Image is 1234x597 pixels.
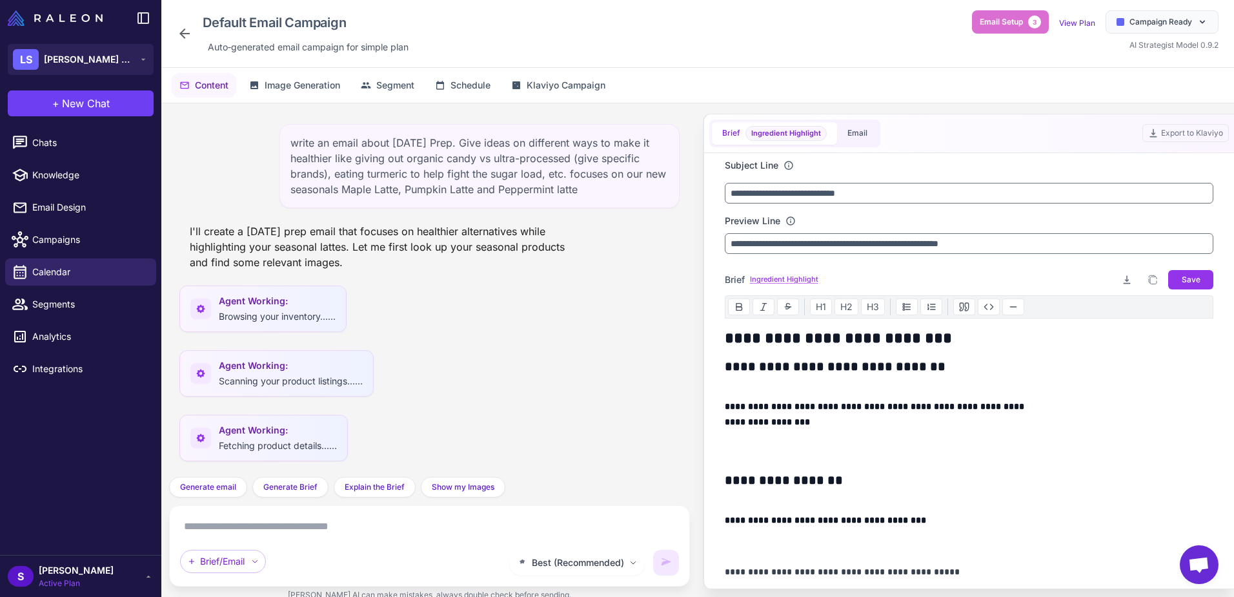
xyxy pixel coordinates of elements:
span: Segments [32,297,146,311]
span: Integrations [32,362,146,376]
span: Fetching product details...... [219,440,337,451]
button: Explain the Brief [334,477,416,497]
span: Chats [32,136,146,150]
a: Chats [5,129,156,156]
a: Analytics [5,323,156,350]
img: Raleon Logo [8,10,103,26]
button: Best (Recommended) [509,550,645,576]
span: New Chat [62,96,110,111]
button: Email [837,122,878,145]
button: Generate Brief [252,477,329,497]
span: Klaviyo Campaign [527,78,605,92]
a: Email Design [5,194,156,221]
span: [PERSON_NAME] Superfood [44,52,134,67]
button: Save [1168,270,1213,289]
div: S [8,566,34,587]
span: Generate email [180,481,236,493]
span: Brief [722,127,740,139]
label: Preview Line [725,214,780,228]
button: Show my Images [421,477,505,497]
span: + [52,96,59,111]
button: BriefIngredient Highlight [712,122,837,145]
div: LS [13,49,39,70]
span: Browsing your inventory...... [219,311,336,322]
div: write an email about [DATE] Prep. Give ideas on different ways to make it healthier like giving o... [279,124,680,208]
span: Analytics [32,330,146,344]
a: Segments [5,291,156,318]
div: Brief/Email [180,550,266,573]
button: H3 [861,298,885,315]
button: Content [172,73,236,98]
button: Email Setup3 [972,10,1049,34]
a: Integrations [5,355,156,382]
span: Campaign Ready [1129,16,1192,28]
div: Click to edit campaign name [197,10,414,35]
span: Scanning your product listings...... [219,375,363,386]
span: Show my Images [432,481,494,493]
span: 3 [1028,16,1041,28]
button: Download brief [1117,269,1137,290]
a: Calendar [5,258,156,286]
span: Brief [725,273,745,287]
button: Klaviyo Campaign [503,73,613,98]
span: Auto‑generated email campaign for simple plan [208,40,409,54]
span: Active Plan [39,578,114,589]
button: Generate email [169,477,247,497]
a: Raleon Logo [8,10,108,26]
span: Segment [376,78,414,92]
button: H1 [810,298,832,315]
a: Knowledge [5,162,156,189]
button: Schedule [427,73,498,98]
span: Email Design [32,200,146,215]
button: LS[PERSON_NAME] Superfood [8,44,154,75]
span: Brief template [745,126,827,141]
div: I'll create a [DATE] prep email that focuses on healthier alternatives while highlighting your se... [179,218,580,275]
div: Open chat [1180,545,1219,584]
span: AI Strategist Model 0.9.2 [1129,40,1219,50]
a: Ingredient Highlight [750,274,818,285]
span: Campaigns [32,233,146,247]
span: Agent Working: [219,359,363,373]
span: Knowledge [32,168,146,182]
span: Email Setup [980,16,1023,28]
span: Schedule [450,78,491,92]
span: Agent Working: [219,294,336,308]
button: Image Generation [241,73,348,98]
span: Generate Brief [263,481,318,493]
a: Campaigns [5,226,156,253]
span: Explain the Brief [345,481,405,493]
button: Copy brief [1142,269,1163,290]
button: Export to Klaviyo [1142,124,1229,142]
span: Agent Working: [219,423,337,437]
label: Subject Line [725,158,778,173]
span: Image Generation [265,78,340,92]
span: [PERSON_NAME] [39,563,114,578]
div: Click to edit description [203,37,414,57]
span: Best (Recommended) [532,556,624,570]
a: View Plan [1059,18,1095,28]
span: Content [195,78,228,92]
span: Calendar [32,265,146,279]
button: H2 [834,298,858,315]
button: +New Chat [8,90,154,116]
span: Save [1182,274,1200,286]
button: Segment [353,73,422,98]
